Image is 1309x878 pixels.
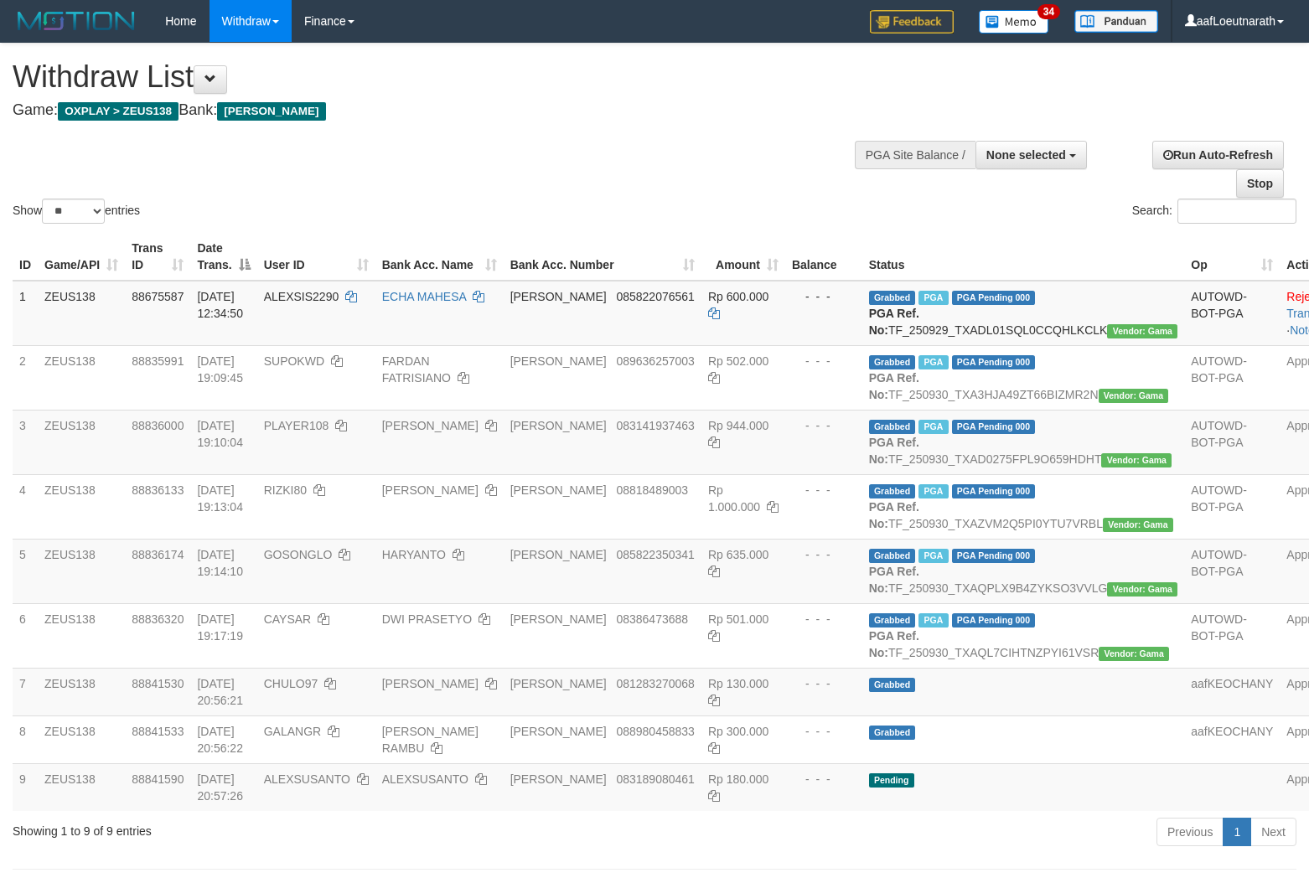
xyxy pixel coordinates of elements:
[510,290,607,303] span: [PERSON_NAME]
[616,483,688,497] span: Copy 08818489003 to clipboard
[708,725,768,738] span: Rp 300.000
[862,539,1185,603] td: TF_250930_TXAQPLX9B4ZYKSO3VVLG
[869,773,914,788] span: Pending
[918,291,948,305] span: Marked by aafpengsreynich
[862,603,1185,668] td: TF_250930_TXAQL7CIHTNZPYI61VSR
[264,354,324,368] span: SUPOKWD
[1184,474,1280,539] td: AUTOWD-BOT-PGA
[1184,603,1280,668] td: AUTOWD-BOT-PGA
[918,420,948,434] span: Marked by aafpengsreynich
[132,677,184,690] span: 88841530
[132,419,184,432] span: 88836000
[13,668,38,715] td: 7
[382,354,451,385] a: FARDAN FATRISIANO
[792,482,856,498] div: - - -
[869,549,916,563] span: Grabbed
[1184,539,1280,603] td: AUTOWD-BOT-PGA
[264,483,307,497] span: RIZKI80
[616,612,688,626] span: Copy 08386473688 to clipboard
[918,549,948,563] span: Marked by aafpengsreynich
[918,613,948,628] span: Marked by aafpengsreynich
[197,677,243,707] span: [DATE] 20:56:21
[952,549,1036,563] span: PGA Pending
[504,233,701,281] th: Bank Acc. Number: activate to sort column ascending
[1099,647,1169,661] span: Vendor URL: https://trx31.1velocity.biz
[38,281,125,346] td: ZEUS138
[132,483,184,497] span: 88836133
[1177,199,1296,224] input: Search:
[382,419,479,432] a: [PERSON_NAME]
[862,474,1185,539] td: TF_250930_TXAZVM2Q5PI0YTU7VRBL
[510,483,607,497] span: [PERSON_NAME]
[38,715,125,763] td: ZEUS138
[708,548,768,561] span: Rp 635.000
[1074,10,1158,33] img: panduan.png
[1184,345,1280,410] td: AUTOWD-BOT-PGA
[979,10,1049,34] img: Button%20Memo.svg
[701,233,785,281] th: Amount: activate to sort column ascending
[862,410,1185,474] td: TF_250930_TXAD0275FPL9O659HDHT
[869,436,919,466] b: PGA Ref. No:
[510,612,607,626] span: [PERSON_NAME]
[38,233,125,281] th: Game/API: activate to sort column ascending
[38,539,125,603] td: ZEUS138
[862,281,1185,346] td: TF_250929_TXADL01SQL0CCQHLKCLK
[792,288,856,305] div: - - -
[862,233,1185,281] th: Status
[975,141,1087,169] button: None selected
[510,548,607,561] span: [PERSON_NAME]
[264,548,333,561] span: GOSONGLO
[264,419,329,432] span: PLAYER108
[1152,141,1284,169] a: Run Auto-Refresh
[952,484,1036,498] span: PGA Pending
[13,102,856,119] h4: Game: Bank:
[132,612,184,626] span: 88836320
[58,102,178,121] span: OXPLAY > ZEUS138
[197,290,243,320] span: [DATE] 12:34:50
[510,354,607,368] span: [PERSON_NAME]
[382,290,466,303] a: ECHA MAHESA
[1101,453,1172,467] span: Vendor URL: https://trx31.1velocity.biz
[862,345,1185,410] td: TF_250930_TXA3HJA49ZT66BIZMR2N
[1099,389,1169,403] span: Vendor URL: https://trx31.1velocity.biz
[1107,324,1177,338] span: Vendor URL: https://trx31.1velocity.biz
[38,345,125,410] td: ZEUS138
[382,483,479,497] a: [PERSON_NAME]
[1103,518,1173,532] span: Vendor URL: https://trx31.1velocity.biz
[125,233,190,281] th: Trans ID: activate to sort column ascending
[1184,715,1280,763] td: aafKEOCHANY
[616,725,694,738] span: Copy 088980458833 to clipboard
[132,725,184,738] span: 88841533
[616,548,694,561] span: Copy 085822350341 to clipboard
[792,353,856,369] div: - - -
[708,612,768,626] span: Rp 501.000
[264,677,318,690] span: CHULO97
[264,290,339,303] span: ALEXSIS2290
[13,715,38,763] td: 8
[13,345,38,410] td: 2
[869,726,916,740] span: Grabbed
[217,102,325,121] span: [PERSON_NAME]
[197,725,243,755] span: [DATE] 20:56:22
[38,410,125,474] td: ZEUS138
[13,816,533,839] div: Showing 1 to 9 of 9 entries
[38,474,125,539] td: ZEUS138
[870,10,954,34] img: Feedback.jpg
[869,484,916,498] span: Grabbed
[382,725,479,755] a: [PERSON_NAME] RAMBU
[785,233,862,281] th: Balance
[616,772,694,786] span: Copy 083189080461 to clipboard
[197,612,243,643] span: [DATE] 19:17:19
[264,725,321,738] span: GALANGR
[1037,4,1060,19] span: 34
[197,548,243,578] span: [DATE] 19:14:10
[708,354,768,368] span: Rp 502.000
[13,474,38,539] td: 4
[616,677,694,690] span: Copy 081283270068 to clipboard
[1132,199,1296,224] label: Search:
[264,772,350,786] span: ALEXSUSANTO
[13,603,38,668] td: 6
[952,420,1036,434] span: PGA Pending
[708,772,768,786] span: Rp 180.000
[38,763,125,811] td: ZEUS138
